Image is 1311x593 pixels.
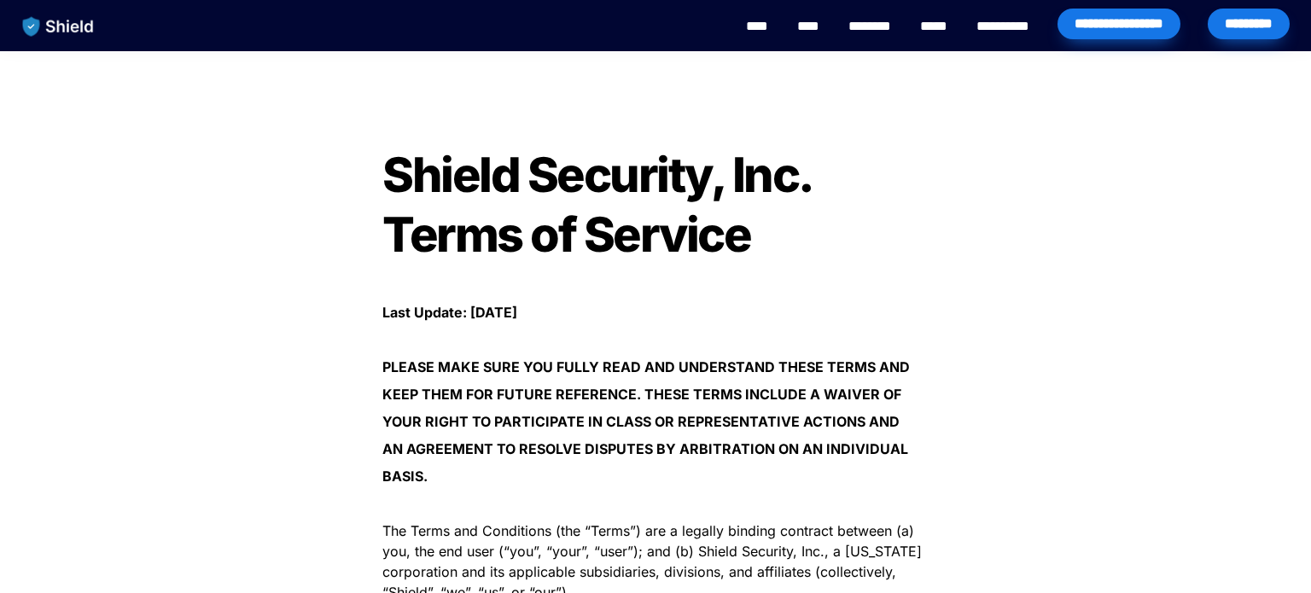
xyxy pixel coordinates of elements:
[15,9,102,44] img: website logo
[382,413,900,430] strong: YOUR RIGHT TO PARTICIPATE IN CLASS OR REPRESENTATIVE ACTIONS AND
[382,386,901,403] strong: KEEP THEM FOR FUTURE REFERENCE. THESE TERMS INCLUDE A WAIVER OF
[382,440,908,457] strong: AN AGREEMENT TO RESOLVE DISPUTES BY ARBITRATION ON AN INDIVIDUAL
[382,358,910,375] strong: PLEASE MAKE SURE YOU FULLY READ AND UNDERSTAND THESE TERMS AND
[382,146,819,264] span: Shield Security, Inc. Terms of Service
[382,304,517,321] strong: Last Update: [DATE]
[382,468,428,485] strong: BASIS.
